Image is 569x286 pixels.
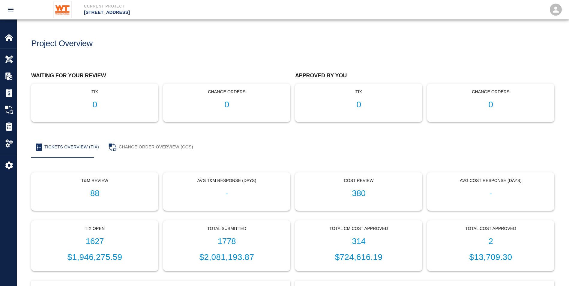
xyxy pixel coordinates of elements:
[36,100,153,110] h1: 0
[36,177,153,184] p: T&M Review
[168,189,285,198] h1: -
[168,251,285,264] p: $2,081,193.87
[36,237,153,246] h1: 1627
[84,9,317,16] p: [STREET_ADDRESS]
[168,177,285,184] p: Avg T&M Response (Days)
[36,189,153,198] h1: 88
[4,2,18,17] button: open drawer
[300,177,417,184] p: Cost Review
[168,225,285,232] p: Total Submitted
[168,100,285,110] h1: 0
[300,251,417,264] p: $724,616.19
[432,251,549,264] p: $13,709.30
[432,100,549,110] h1: 0
[300,189,417,198] h1: 380
[432,189,549,198] h1: -
[432,89,549,95] p: Change Orders
[31,39,93,49] h1: Project Overview
[168,89,285,95] p: Change Orders
[31,136,104,158] button: Tickets Overview (TIX)
[539,257,569,286] iframe: Chat Widget
[432,237,549,246] h1: 2
[432,225,549,232] p: Total Cost Approved
[36,251,153,264] p: $1,946,275.59
[104,136,198,158] button: Change Order Overview (COS)
[31,73,290,79] h2: Waiting for your review
[300,237,417,246] h1: 314
[168,237,285,246] h1: 1778
[300,225,417,232] p: Total CM Cost Approved
[300,100,417,110] h1: 0
[36,225,153,232] p: Tix Open
[300,89,417,95] p: tix
[432,177,549,184] p: Avg Cost Response (Days)
[84,4,317,9] p: Current Project
[36,89,153,95] p: tix
[295,73,554,79] h2: Approved by you
[53,1,72,18] img: Whiting-Turner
